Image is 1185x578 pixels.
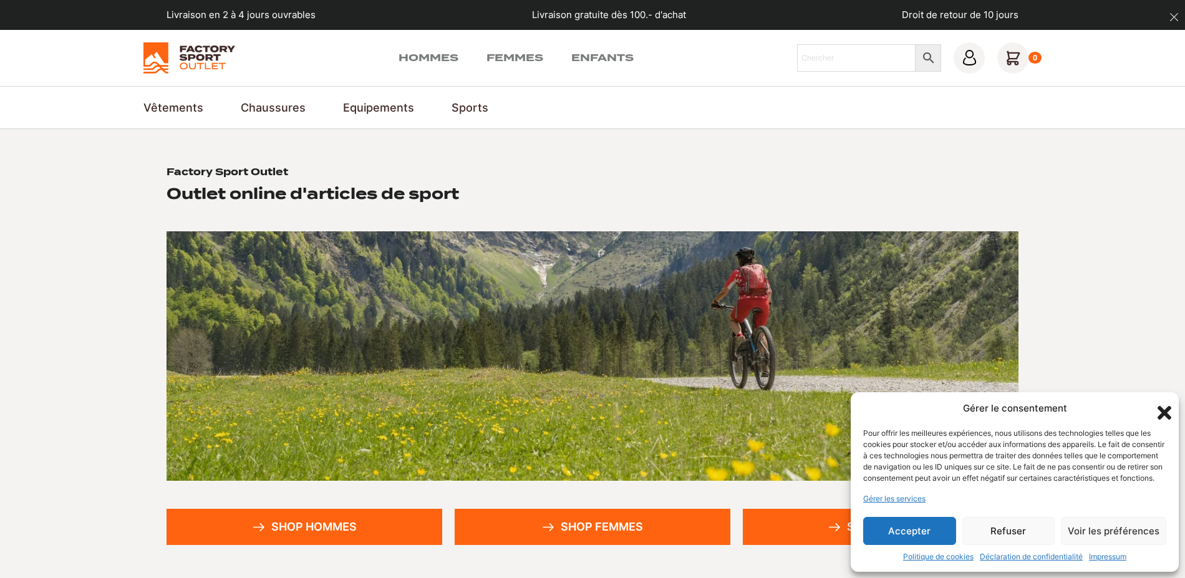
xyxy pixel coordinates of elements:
a: Shop hommes [167,509,442,545]
div: Pour offrir les meilleures expériences, nous utilisons des technologies telles que les cookies po... [863,428,1165,484]
a: Chaussures [241,99,306,116]
a: Gérer les services [863,493,926,504]
a: Politique de cookies [903,551,974,562]
h1: Factory Sport Outlet [167,166,288,179]
a: Shop femmes [455,509,730,545]
a: Vêtements [143,99,203,116]
p: Livraison en 2 à 4 jours ouvrables [167,8,316,22]
a: Equipements [343,99,414,116]
img: Factory Sport Outlet [143,42,235,74]
div: Gérer le consentement [963,402,1067,416]
button: Voir les préférences [1061,517,1166,545]
div: Fermer la boîte de dialogue [1154,402,1166,415]
button: Accepter [863,517,956,545]
div: 0 [1028,52,1042,64]
a: Déclaration de confidentialité [980,551,1083,562]
a: Femmes [486,51,543,65]
a: Shop enfants [743,509,1018,545]
a: Sports [452,99,488,116]
a: Enfants [571,51,634,65]
p: Livraison gratuite dès 100.- d'achat [532,8,686,22]
h2: Outlet online d'articles de sport [167,184,459,203]
a: Impressum [1089,551,1126,562]
button: Refuser [962,517,1055,545]
button: dismiss [1163,6,1185,28]
a: Hommes [399,51,458,65]
p: Droit de retour de 10 jours [902,8,1018,22]
input: Chercher [797,44,916,72]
